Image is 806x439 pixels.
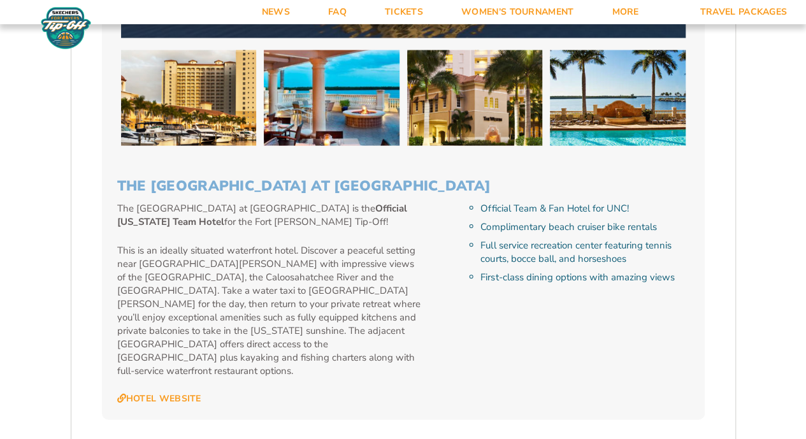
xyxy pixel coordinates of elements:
[550,50,686,146] img: The Westin Cape Coral Resort at Marina Village (2025 BEACH)
[117,202,407,228] strong: Official [US_STATE] Team Hotel
[117,178,689,194] h3: The [GEOGRAPHIC_DATA] at [GEOGRAPHIC_DATA]
[407,50,543,146] img: The Westin Cape Coral Resort at Marina Village (2025 BEACH)
[117,393,201,405] a: Hotel Website
[117,202,422,229] p: The [GEOGRAPHIC_DATA] at [GEOGRAPHIC_DATA] is the for the Fort [PERSON_NAME] Tip-Off!
[480,202,689,215] li: Official Team & Fan Hotel for UNC!
[264,50,399,146] img: The Westin Cape Coral Resort at Marina Village (2025 BEACH)
[480,271,689,284] li: First-class dining options with amazing views
[480,220,689,234] li: Complimentary beach cruiser bike rentals
[117,244,422,378] p: This is an ideally situated waterfront hotel. Discover a peaceful setting near [GEOGRAPHIC_DATA][...
[480,239,689,266] li: Full service recreation center featuring tennis courts, bocce ball, and horseshoes
[38,6,94,50] img: Fort Myers Tip-Off
[121,50,257,146] img: The Westin Cape Coral Resort at Marina Village (2025 BEACH)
